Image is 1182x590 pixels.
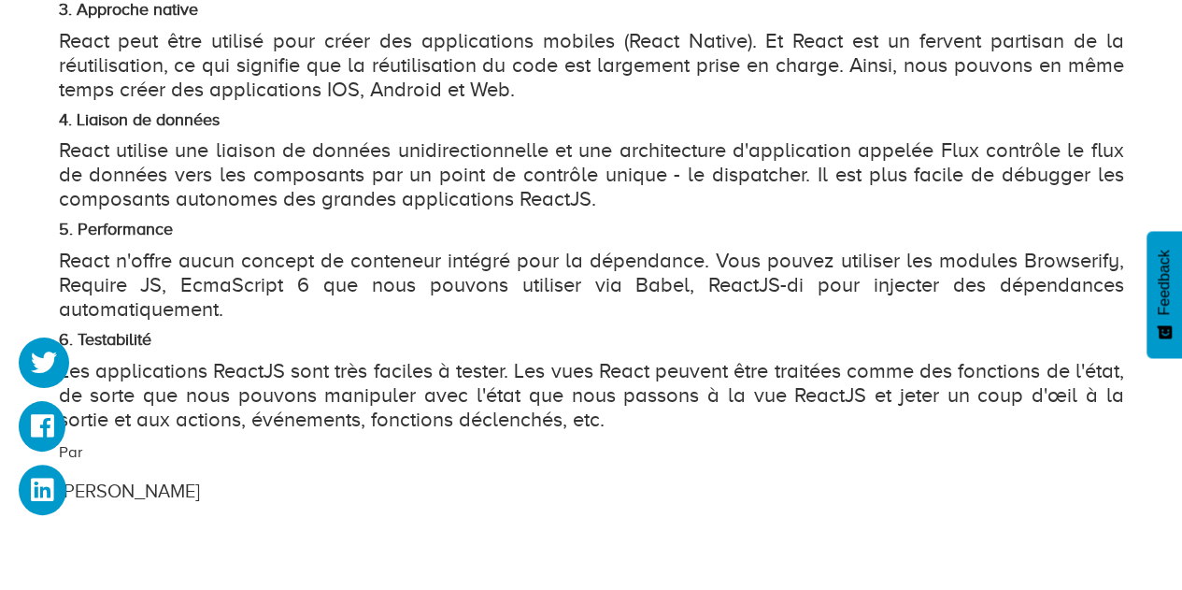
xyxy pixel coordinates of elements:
[797,282,1171,508] iframe: Drift Widget Chat Window
[59,138,1124,211] p: React utilise une liaison de données unidirectionnelle et une architecture d'application appelée ...
[59,359,1124,432] p: Les applications ReactJS sont très faciles à tester. Les vues React peuvent être traitées comme d...
[59,220,173,238] strong: 5. Performance
[59,330,151,349] strong: 6. Testabilité
[45,441,956,505] div: Par
[1156,250,1173,315] span: Feedback
[59,249,1124,322] p: React n'offre aucun concept de conteneur intégré pour la dépendance. Vous pouvez utiliser les mod...
[1089,496,1160,568] iframe: Drift Widget Chat Controller
[59,29,1124,102] p: React peut être utilisé pour créer des applications mobiles (React Native). Et React est un ferve...
[59,481,942,501] h3: [PERSON_NAME]
[59,110,220,129] strong: 4. Liaison de données
[1146,231,1182,358] button: Feedback - Afficher l’enquête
